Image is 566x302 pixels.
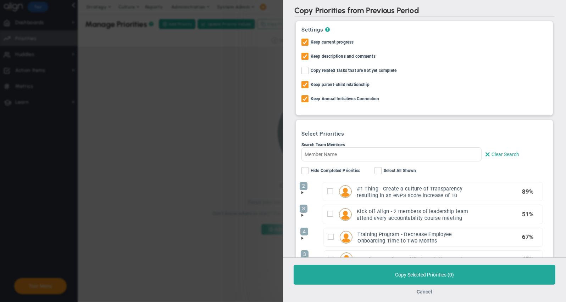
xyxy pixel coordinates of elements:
h3: Select Priorities [301,131,548,137]
span: Keep parent-child relationship [311,81,370,89]
input: Member Name [301,147,482,161]
span: 3 [301,250,309,258]
h2: Copy Priorities from Previous Period [294,6,555,17]
span: 2 [300,182,307,190]
h3: Kick off Align - 2 members of leadership team attend every accountability course meeting [357,209,473,222]
img: Mallory Robinson [340,253,353,265]
div: % [522,255,534,263]
span: Hide Completed Priorities [311,167,360,175]
span: 89 [522,188,529,195]
span: Keep descriptions and comments [311,53,376,61]
span: Select All Shown [384,167,416,175]
div: Mallory Robinson [340,252,353,265]
div: % [522,210,534,218]
span: Copy related Tasks that are not yet complete [311,67,396,75]
span: 51 [522,211,529,218]
span: 67 [522,233,529,240]
button: Cancel [417,289,432,295]
span: 0 [449,272,452,278]
img: Lisa Jenkins [340,231,352,243]
div: Mark Collins [339,185,352,198]
h3: Settings [301,27,548,33]
div: Search Team Members [301,142,548,147]
div: % [522,188,534,195]
img: Miguel Cabrera [339,209,351,221]
div: % [522,233,534,241]
span: Keep current progress [311,39,354,47]
h3: Create 520 Sales Qualified Marketing Leads [358,256,473,263]
span: Keep Annual Initiatives Connection [311,95,379,103]
h3: #1 Thing - Create a culture of Transparency resulting in an eNPS score increase of 10 [357,186,473,199]
span: 45 [522,255,529,262]
div: Lisa Jenkins [340,231,353,244]
span: 3 [300,205,307,213]
img: Mark Collins [339,186,351,198]
button: Copy Selected Priorities (0) [294,265,555,285]
span: 4 [300,228,308,236]
h3: Training Program - Decrease Employee Onboarding Time to Two Months [357,232,473,245]
div: Miguel Cabrera [339,208,352,221]
button: Clear Search [483,147,544,161]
